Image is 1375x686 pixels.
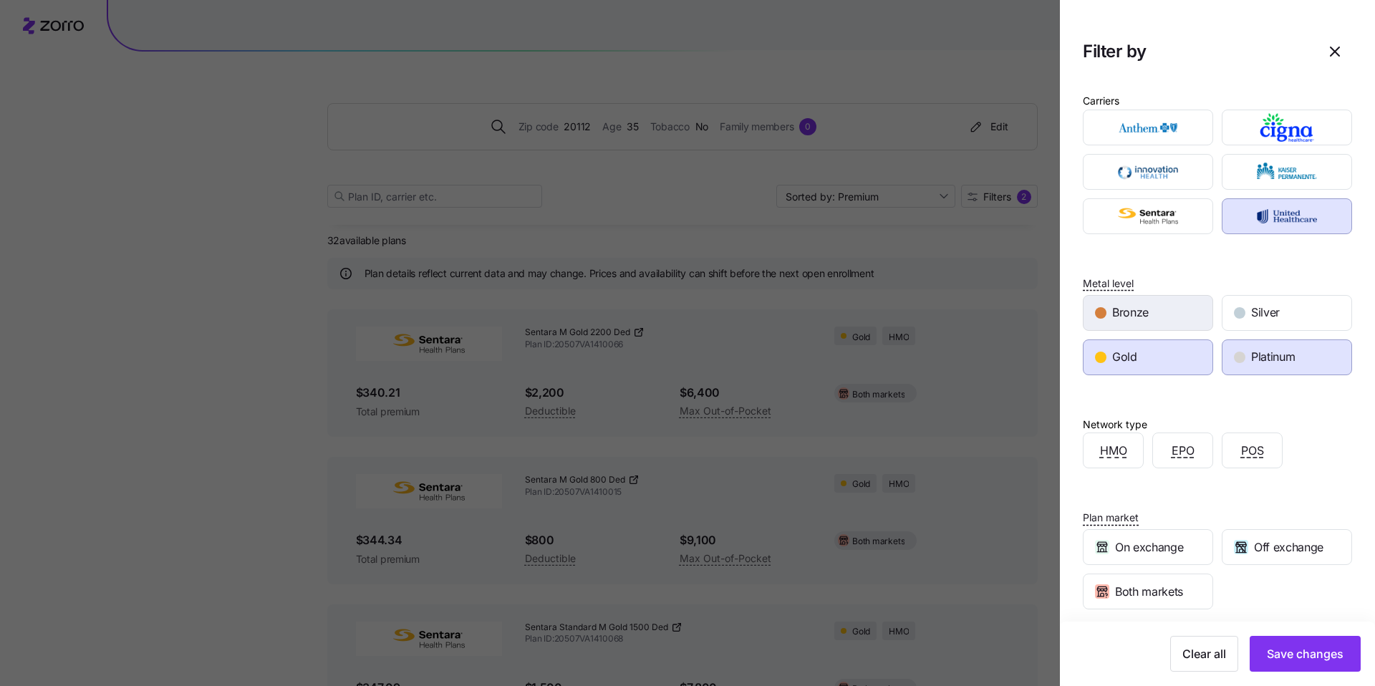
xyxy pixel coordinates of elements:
[1182,645,1226,662] span: Clear all
[1251,348,1295,366] span: Platinum
[1241,442,1264,460] span: POS
[1112,304,1149,322] span: Bronze
[1250,636,1361,672] button: Save changes
[1115,538,1183,556] span: On exchange
[1235,113,1340,142] img: Cigna Healthcare
[1251,304,1280,322] span: Silver
[1112,348,1137,366] span: Gold
[1096,202,1201,231] img: Sentara Health Plans
[1083,417,1147,433] div: Network type
[1235,158,1340,186] img: Kaiser Permanente
[1096,158,1201,186] img: Innovation Health
[1083,93,1119,109] div: Carriers
[1254,538,1323,556] span: Off exchange
[1115,583,1183,601] span: Both markets
[1172,442,1195,460] span: EPO
[1083,276,1134,291] span: Metal level
[1170,636,1238,672] button: Clear all
[1267,645,1343,662] span: Save changes
[1083,40,1306,62] h1: Filter by
[1096,113,1201,142] img: Anthem
[1235,202,1340,231] img: UnitedHealthcare
[1083,511,1139,525] span: Plan market
[1100,442,1127,460] span: HMO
